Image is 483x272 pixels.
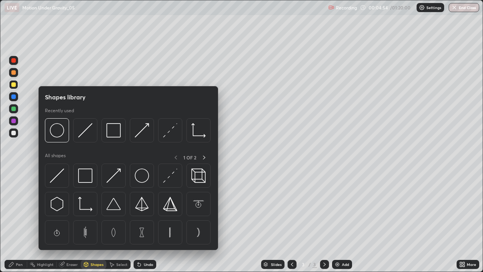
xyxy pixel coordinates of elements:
[116,263,128,266] div: Select
[78,123,92,138] img: svg+xml;charset=utf-8,%3Csvg%20xmlns%3D%22http%3A%2F%2Fwww.w3.org%2F2000%2Fsvg%22%20width%3D%2230...
[309,262,311,267] div: /
[78,225,92,240] img: svg+xml;charset=utf-8,%3Csvg%20xmlns%3D%22http%3A%2F%2Fwww.w3.org%2F2000%2Fsvg%22%20width%3D%2265...
[45,93,86,102] h5: Shapes library
[135,197,149,211] img: svg+xml;charset=utf-8,%3Csvg%20xmlns%3D%22http%3A%2F%2Fwww.w3.org%2F2000%2Fsvg%22%20width%3D%2234...
[163,168,177,183] img: svg+xml;charset=utf-8,%3Csvg%20xmlns%3D%22http%3A%2F%2Fwww.w3.org%2F2000%2Fsvg%22%20width%3D%2230...
[183,155,196,161] p: 1 OF 2
[191,123,206,138] img: svg+xml;charset=utf-8,%3Csvg%20xmlns%3D%22http%3A%2F%2Fwww.w3.org%2F2000%2Fsvg%22%20width%3D%2233...
[7,5,17,11] p: LIVE
[37,263,54,266] div: Highlight
[50,123,64,138] img: svg+xml;charset=utf-8,%3Csvg%20xmlns%3D%22http%3A%2F%2Fwww.w3.org%2F2000%2Fsvg%22%20width%3D%2236...
[328,5,334,11] img: recording.375f2c34.svg
[334,261,340,267] img: add-slide-button
[312,261,317,268] div: 3
[342,263,349,266] div: Add
[144,263,153,266] div: Undo
[135,225,149,240] img: svg+xml;charset=utf-8,%3Csvg%20xmlns%3D%22http%3A%2F%2Fwww.w3.org%2F2000%2Fsvg%22%20width%3D%2265...
[91,263,103,266] div: Shapes
[426,6,441,9] p: Settings
[106,197,121,211] img: svg+xml;charset=utf-8,%3Csvg%20xmlns%3D%22http%3A%2F%2Fwww.w3.org%2F2000%2Fsvg%22%20width%3D%2238...
[191,197,206,211] img: svg+xml;charset=utf-8,%3Csvg%20xmlns%3D%22http%3A%2F%2Fwww.w3.org%2F2000%2Fsvg%22%20width%3D%2265...
[106,168,121,183] img: svg+xml;charset=utf-8,%3Csvg%20xmlns%3D%22http%3A%2F%2Fwww.w3.org%2F2000%2Fsvg%22%20width%3D%2230...
[45,108,74,114] p: Recently used
[191,168,206,183] img: svg+xml;charset=utf-8,%3Csvg%20xmlns%3D%22http%3A%2F%2Fwww.w3.org%2F2000%2Fsvg%22%20width%3D%2235...
[191,225,206,240] img: svg+xml;charset=utf-8,%3Csvg%20xmlns%3D%22http%3A%2F%2Fwww.w3.org%2F2000%2Fsvg%22%20width%3D%2265...
[336,5,357,11] p: Recording
[16,263,23,266] div: Pen
[451,5,457,11] img: end-class-cross
[22,5,75,11] p: Motion Under Gravity_05
[45,153,66,162] p: All shapes
[50,225,64,240] img: svg+xml;charset=utf-8,%3Csvg%20xmlns%3D%22http%3A%2F%2Fwww.w3.org%2F2000%2Fsvg%22%20width%3D%2265...
[163,123,177,138] img: svg+xml;charset=utf-8,%3Csvg%20xmlns%3D%22http%3A%2F%2Fwww.w3.org%2F2000%2Fsvg%22%20width%3D%2230...
[467,263,476,266] div: More
[106,225,121,240] img: svg+xml;charset=utf-8,%3Csvg%20xmlns%3D%22http%3A%2F%2Fwww.w3.org%2F2000%2Fsvg%22%20width%3D%2265...
[163,225,177,240] img: svg+xml;charset=utf-8,%3Csvg%20xmlns%3D%22http%3A%2F%2Fwww.w3.org%2F2000%2Fsvg%22%20width%3D%2265...
[449,3,479,12] button: End Class
[135,123,149,138] img: svg+xml;charset=utf-8,%3Csvg%20xmlns%3D%22http%3A%2F%2Fwww.w3.org%2F2000%2Fsvg%22%20width%3D%2230...
[78,197,92,211] img: svg+xml;charset=utf-8,%3Csvg%20xmlns%3D%22http%3A%2F%2Fwww.w3.org%2F2000%2Fsvg%22%20width%3D%2233...
[135,168,149,183] img: svg+xml;charset=utf-8,%3Csvg%20xmlns%3D%22http%3A%2F%2Fwww.w3.org%2F2000%2Fsvg%22%20width%3D%2236...
[106,123,121,138] img: svg+xml;charset=utf-8,%3Csvg%20xmlns%3D%22http%3A%2F%2Fwww.w3.org%2F2000%2Fsvg%22%20width%3D%2234...
[50,197,64,211] img: svg+xml;charset=utf-8,%3Csvg%20xmlns%3D%22http%3A%2F%2Fwww.w3.org%2F2000%2Fsvg%22%20width%3D%2230...
[50,168,64,183] img: svg+xml;charset=utf-8,%3Csvg%20xmlns%3D%22http%3A%2F%2Fwww.w3.org%2F2000%2Fsvg%22%20width%3D%2230...
[271,263,281,266] div: Slides
[78,168,92,183] img: svg+xml;charset=utf-8,%3Csvg%20xmlns%3D%22http%3A%2F%2Fwww.w3.org%2F2000%2Fsvg%22%20width%3D%2234...
[419,5,425,11] img: class-settings-icons
[300,262,307,267] div: 3
[66,263,78,266] div: Eraser
[163,197,177,211] img: svg+xml;charset=utf-8,%3Csvg%20xmlns%3D%22http%3A%2F%2Fwww.w3.org%2F2000%2Fsvg%22%20width%3D%2234...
